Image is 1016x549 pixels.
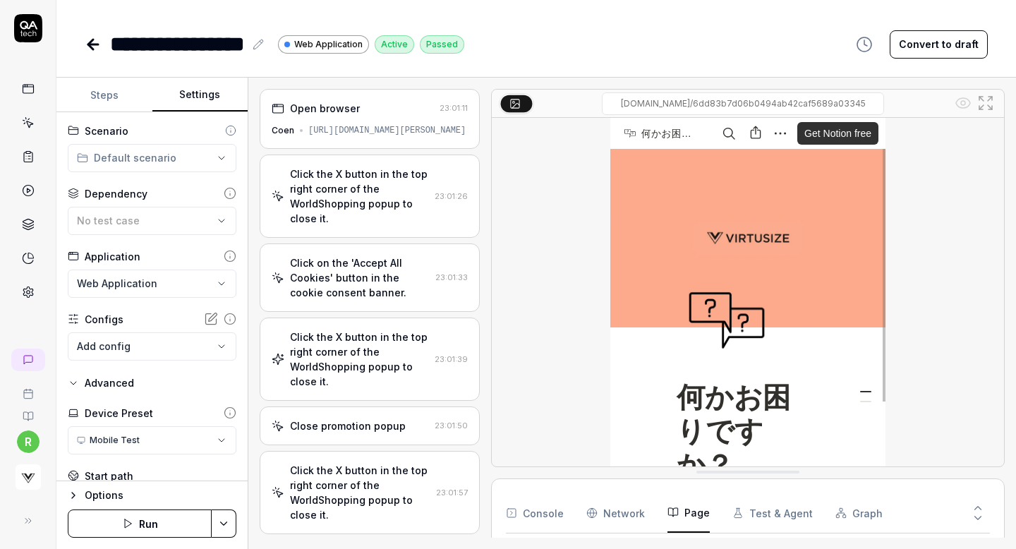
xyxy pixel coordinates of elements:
[272,124,294,137] div: Coen
[435,272,468,282] time: 23:01:33
[294,38,363,51] span: Web Application
[17,430,40,453] button: r
[85,487,236,504] div: Options
[290,101,360,116] div: Open browser
[68,509,212,538] button: Run
[85,406,153,421] div: Device Preset
[290,255,430,300] div: Click on the 'Accept All Cookies' button in the cookie consent banner.
[68,426,236,454] button: Mobile Test
[952,92,974,114] button: Show all interative elements
[435,191,468,201] time: 23:01:26
[732,493,813,533] button: Test & Agent
[77,215,140,227] span: No test case
[290,330,429,389] div: Click the X button in the top right corner of the WorldShopping popup to close it.
[85,249,140,264] div: Application
[440,103,468,113] time: 23:01:11
[68,207,236,235] button: No test case
[890,30,988,59] button: Convert to draft
[6,377,50,399] a: Book a call with us
[85,375,134,392] div: Advanced
[667,493,710,533] button: Page
[152,78,248,112] button: Settings
[436,488,468,497] time: 23:01:57
[85,123,128,138] div: Scenario
[77,276,157,291] span: Web Application
[68,270,236,298] button: Web Application
[77,150,176,165] div: Default scenario
[11,349,45,371] a: New conversation
[835,493,883,533] button: Graph
[6,399,50,422] a: Documentation
[278,35,369,54] a: Web Application
[56,78,152,112] button: Steps
[847,30,881,59] button: View version history
[435,421,468,430] time: 23:01:50
[420,35,464,54] div: Passed
[85,186,147,201] div: Dependency
[435,354,468,364] time: 23:01:39
[506,493,564,533] button: Console
[6,453,50,493] button: Virtusize Logo
[77,431,140,450] div: Mobile Test
[290,418,406,433] div: Close promotion popup
[290,463,430,522] div: Click the X button in the top right corner of the WorldShopping popup to close it.
[974,92,997,114] button: Open in full screen
[290,167,429,226] div: Click the X button in the top right corner of the WorldShopping popup to close it.
[308,124,466,137] div: [URL][DOMAIN_NAME][PERSON_NAME]
[68,375,134,392] button: Advanced
[375,35,414,54] div: Active
[85,469,133,483] div: Start path
[586,493,645,533] button: Network
[16,464,41,490] img: Virtusize Logo
[68,487,236,504] button: Options
[85,312,123,327] div: Configs
[68,144,236,172] button: Default scenario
